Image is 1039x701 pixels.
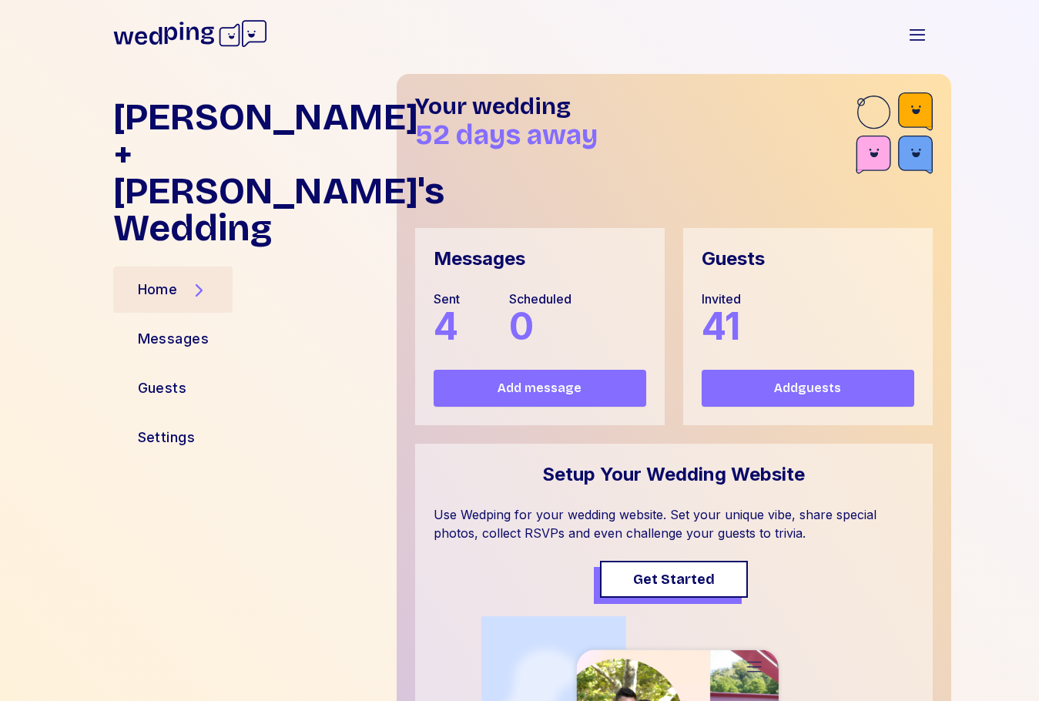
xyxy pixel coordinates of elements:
span: 41 [702,304,740,349]
div: Scheduled [509,290,571,308]
h1: Your wedding [415,92,856,120]
div: Invited [702,290,741,308]
h1: [PERSON_NAME] + [PERSON_NAME]'s Wedding [113,99,384,247]
span: 4 [434,304,458,349]
span: Add guests [774,379,841,397]
div: Guests [702,247,765,271]
img: guest-accent-br.svg [856,92,933,179]
div: Guests [138,377,187,399]
div: Messages [138,328,209,350]
span: Get Started [633,569,715,590]
div: Home [138,279,178,300]
button: Get Started [600,561,748,598]
button: Addguests [702,370,914,407]
div: Messages [434,247,525,271]
span: 0 [509,304,534,349]
div: Sent [434,290,460,308]
span: Add message [498,379,582,397]
div: Setup Your Wedding Website [542,462,805,487]
button: Add message [434,370,646,407]
div: Settings [138,427,196,448]
div: Use Wedping for your wedding website. Set your unique vibe, share special photos, collect RSVPs a... [434,505,914,542]
span: 52 days away [415,119,598,152]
